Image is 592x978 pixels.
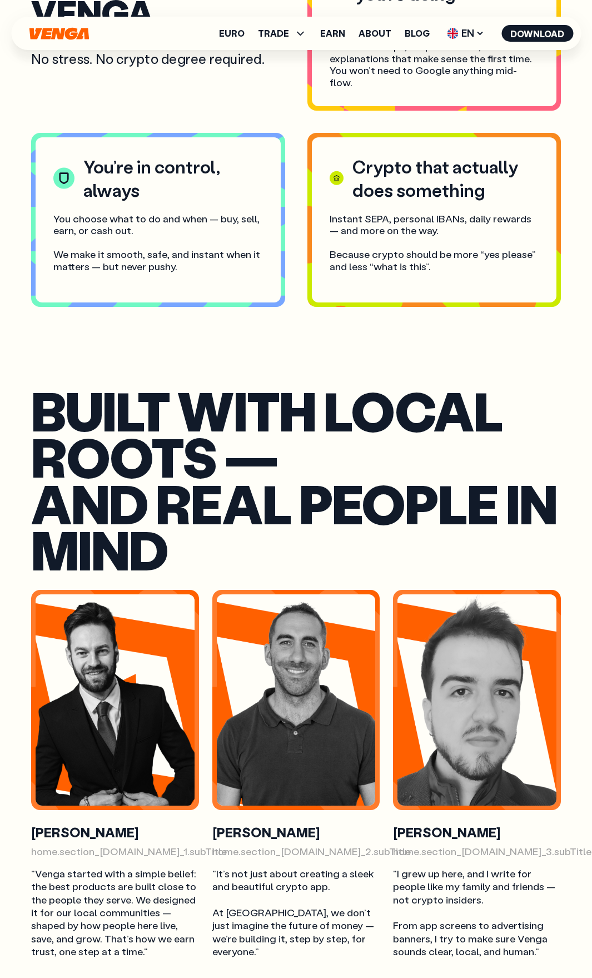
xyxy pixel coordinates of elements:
[393,845,561,858] p: home.section_[DOMAIN_NAME]_3.subTitle
[447,28,458,39] img: flag-uk
[219,29,245,38] a: Euro
[212,845,380,858] p: home.section_[DOMAIN_NAME]_2.subTitle
[405,29,430,38] a: Blog
[83,155,262,201] h3: You’re in control, always
[31,845,199,858] p: home.section_[DOMAIN_NAME]_1.subTitle
[212,823,380,841] h3: [PERSON_NAME]
[258,27,307,40] span: TRADE
[53,213,263,273] p: You choose what to do and when — buy, sell, earn, or cash out. We make it smooth, safe, and insta...
[28,27,90,40] svg: Home
[443,24,488,42] span: EN
[352,155,539,201] h3: Crypto that actually does something
[31,823,199,841] h3: [PERSON_NAME]
[217,594,376,806] img: home.section_6.box_2.title - home.section_6.box_2.subTitle
[258,29,289,38] span: TRADE
[330,17,539,89] p: No buzzwords. No fine print. Just clear steps, simple screens, and explanations that make sense t...
[36,594,195,806] img: home.section_6.box_1.title - home.section_6.box_1.subTitle
[31,387,561,572] h2: Built with local roots — and real people in mind
[501,25,573,42] button: Download
[330,213,539,273] p: Instant SEPA, personal IBANs, daily rewards — and more on the way. Because crypto should be more ...
[31,867,199,959] p: "Venga started with a simple belief: the best products are built close to the people they serve. ...
[359,29,391,38] a: About
[393,823,561,841] h3: [PERSON_NAME]
[320,29,345,38] a: Earn
[393,867,561,959] p: "I grew up here, and I write for people like my family and friends — not crypto insiders. From ap...
[31,50,285,67] p: No stress. No crypto degree required.
[397,594,556,806] img: home.section_6.box_3.title - home.section_6.box_3.subTitle
[212,867,380,959] p: "It’s not just about creating a sleek and beautiful crypto app. At [GEOGRAPHIC_DATA], we don’t ju...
